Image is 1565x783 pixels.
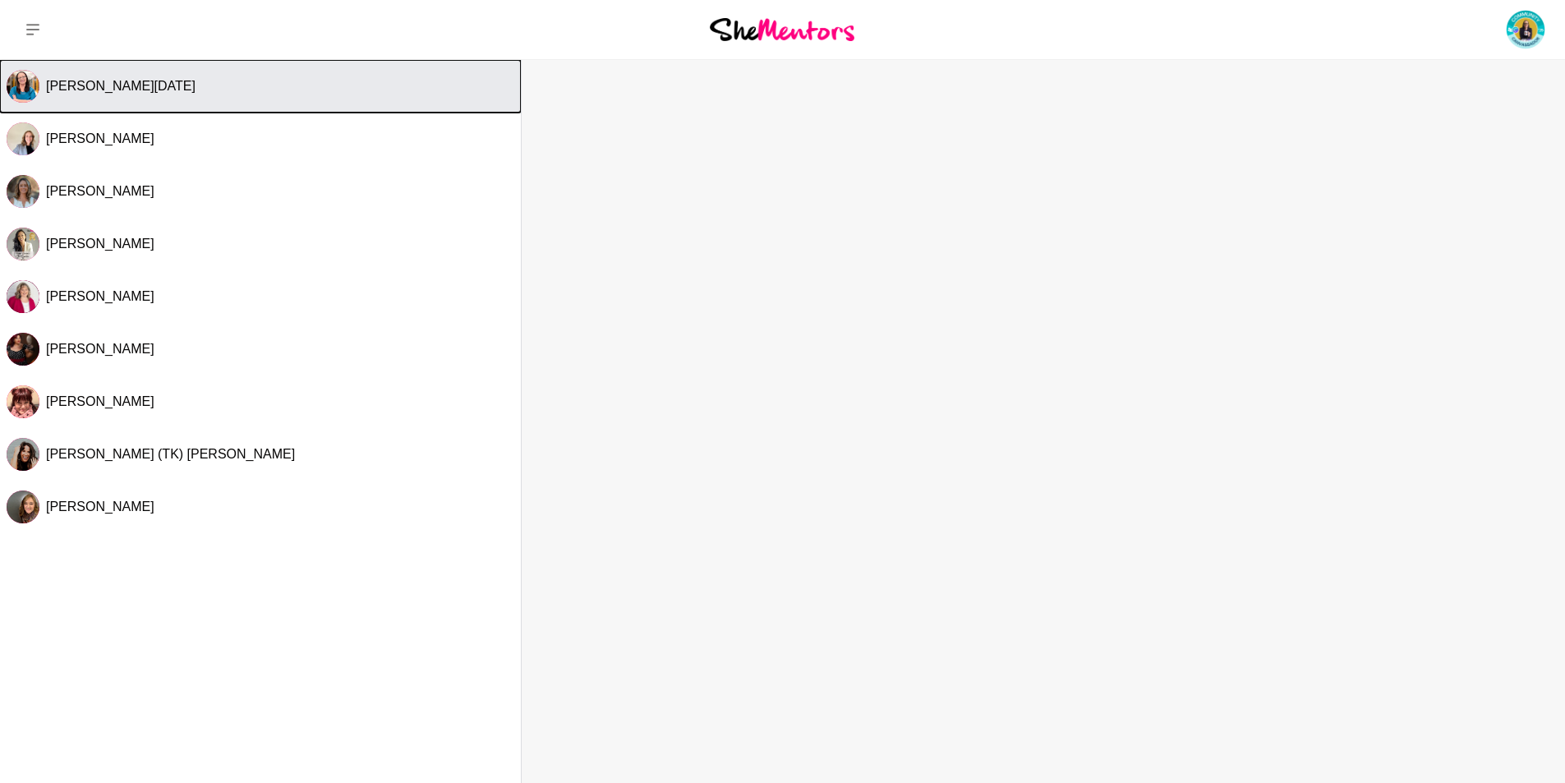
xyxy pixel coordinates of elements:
span: [PERSON_NAME] [46,131,154,145]
img: A [7,491,39,523]
img: A [7,175,39,208]
div: Sarah Howell [7,122,39,155]
span: [PERSON_NAME] [46,184,154,198]
img: She Mentors Logo [710,18,854,40]
img: S [7,122,39,155]
img: J [7,228,39,260]
span: [PERSON_NAME] [46,237,154,251]
div: Jen Gautier [7,228,39,260]
img: M [7,333,39,366]
img: T [7,438,39,471]
span: [PERSON_NAME] [46,289,154,303]
div: Sharon Crocombe-Woodward [7,280,39,313]
span: [PERSON_NAME] [46,500,154,514]
div: Taliah-Kate (TK) Byron [7,438,39,471]
span: [PERSON_NAME] [46,342,154,356]
img: M [7,385,39,418]
span: [PERSON_NAME] [46,394,154,408]
img: Marie Fox [1506,10,1545,49]
img: S [7,280,39,313]
div: Alicia Visser [7,175,39,208]
div: Mel Stibbs [7,385,39,418]
img: J [7,70,39,103]
span: [PERSON_NAME] (TK) [PERSON_NAME] [46,447,295,461]
div: Jennifer Natale [7,70,39,103]
div: Ashleigh Charles [7,491,39,523]
div: Melissa Rodda [7,333,39,366]
span: [PERSON_NAME][DATE] [46,79,196,93]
